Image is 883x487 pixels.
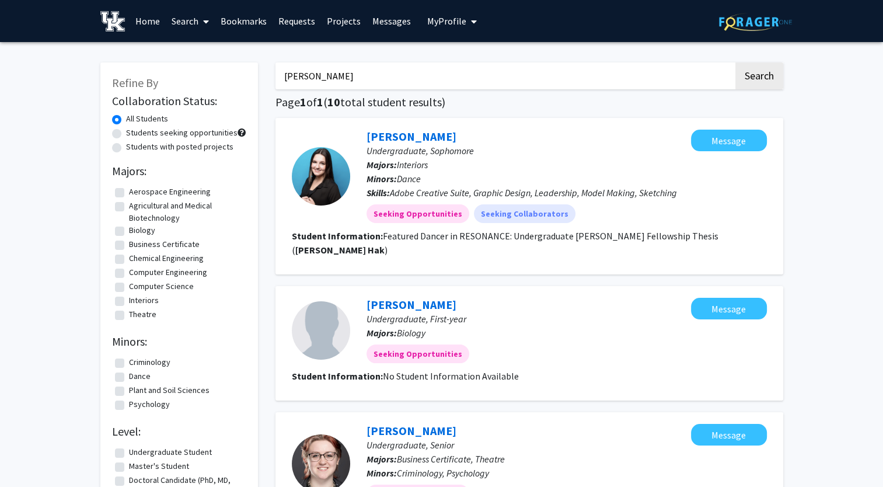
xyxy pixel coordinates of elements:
h1: Page of ( total student results) [275,95,783,109]
b: Minors: [367,173,397,185]
button: Message Ivory Besse [691,424,767,446]
label: Undergraduate Student [129,446,212,458]
span: Interiors [397,159,428,171]
span: No Student Information Available [383,370,519,382]
fg-read-more: Featured Dancer in RESONANCE: Undergraduate [PERSON_NAME] Fellowship Thesis ( ) [292,230,718,256]
input: Search Keywords [275,62,734,89]
label: Criminology [129,356,170,368]
label: Interiors [129,294,159,307]
label: Students with posted projects [126,141,233,153]
span: Refine By [112,75,158,90]
a: Home [130,1,166,41]
b: Student Information: [292,230,383,242]
span: 1 [317,95,323,109]
h2: Level: [112,425,246,439]
a: Search [166,1,215,41]
label: Students seeking opportunities [126,127,238,139]
mat-chip: Seeking Collaborators [474,204,575,223]
mat-chip: Seeking Opportunities [367,345,469,363]
b: Minors: [367,467,397,479]
label: Agricultural and Medical Biotechnology [129,200,243,224]
a: Messages [367,1,417,41]
span: Biology [397,327,425,339]
button: Message Danica Love [691,298,767,319]
b: Majors: [367,453,397,465]
h2: Majors: [112,164,246,178]
span: Adobe Creative Suite, Graphic Design, Leadership, Model Making, Sketching [390,187,677,199]
h2: Collaboration Status: [112,94,246,108]
span: Criminology, Psychology [397,467,489,479]
label: Psychology [129,398,170,411]
b: Skills: [367,187,390,199]
label: Computer Science [129,280,194,293]
b: Hak [368,244,385,256]
label: All Students [126,113,168,125]
label: Theatre [129,308,156,321]
b: [PERSON_NAME] [295,244,366,256]
span: My Profile [427,15,466,27]
iframe: Chat [9,434,50,478]
b: Majors: [367,159,397,171]
label: Plant and Soil Sciences [129,384,210,396]
label: Master's Student [129,460,189,472]
span: 1 [300,95,306,109]
span: Undergraduate, Sophomore [367,145,474,156]
span: 10 [327,95,340,109]
label: Biology [129,224,155,236]
label: Computer Engineering [129,266,207,279]
span: Dance [397,173,421,185]
label: Chemical Engineering [129,252,204,265]
mat-chip: Seeking Opportunities [367,204,469,223]
label: Dance [129,370,151,382]
span: Undergraduate, First-year [367,313,466,325]
h2: Minors: [112,335,246,349]
a: [PERSON_NAME] [367,129,456,144]
button: Message Kelsey Jones [691,130,767,151]
img: University of Kentucky Logo [100,11,125,32]
a: [PERSON_NAME] [367,423,456,438]
label: Aerospace Engineering [129,186,211,198]
a: Projects [321,1,367,41]
a: [PERSON_NAME] [367,297,456,312]
label: Business Certificate [129,238,200,251]
a: Bookmarks [215,1,273,41]
span: Undergraduate, Senior [367,439,454,451]
b: Student Information: [292,370,383,382]
a: Requests [273,1,321,41]
span: Business Certificate, Theatre [397,453,505,465]
button: Search [735,62,783,89]
b: Majors: [367,327,397,339]
img: ForagerOne Logo [719,13,792,31]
